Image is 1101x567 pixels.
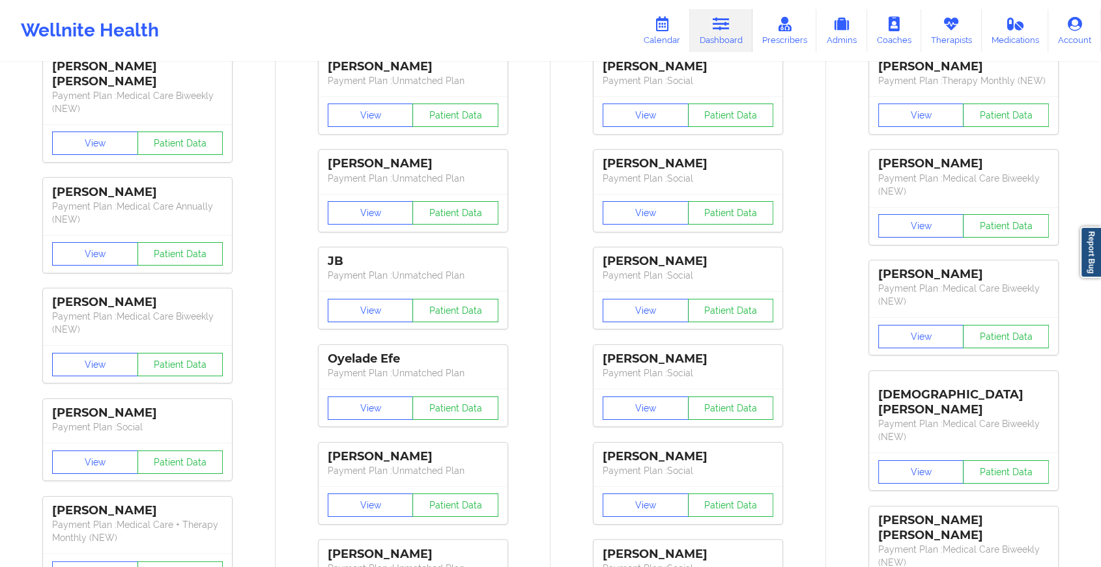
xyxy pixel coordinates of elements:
[328,547,498,562] div: [PERSON_NAME]
[328,104,414,127] button: View
[688,104,774,127] button: Patient Data
[878,417,1049,443] p: Payment Plan : Medical Care Biweekly (NEW)
[603,269,773,282] p: Payment Plan : Social
[52,421,223,434] p: Payment Plan : Social
[137,131,223,155] button: Patient Data
[867,9,921,52] a: Coaches
[328,201,414,225] button: View
[412,299,498,322] button: Patient Data
[878,172,1049,198] p: Payment Plan : Medical Care Biweekly (NEW)
[603,493,689,517] button: View
[816,9,867,52] a: Admins
[137,353,223,376] button: Patient Data
[878,59,1049,74] div: [PERSON_NAME]
[878,513,1049,543] div: [PERSON_NAME] [PERSON_NAME]
[963,460,1049,484] button: Patient Data
[963,325,1049,348] button: Patient Data
[603,254,773,269] div: [PERSON_NAME]
[52,406,223,421] div: [PERSON_NAME]
[603,201,689,225] button: View
[328,352,498,366] div: Oyelade Efe
[328,366,498,380] p: Payment Plan : Unmatched Plan
[603,172,773,185] p: Payment Plan : Social
[412,396,498,420] button: Patient Data
[328,396,414,420] button: View
[603,449,773,464] div: [PERSON_NAME]
[412,201,498,225] button: Patient Data
[603,59,773,74] div: [PERSON_NAME]
[878,282,1049,308] p: Payment Plan : Medical Care Biweekly (NEW)
[412,104,498,127] button: Patient Data
[603,547,773,562] div: [PERSON_NAME]
[137,242,223,266] button: Patient Data
[634,9,690,52] a: Calendar
[921,9,982,52] a: Therapists
[688,201,774,225] button: Patient Data
[603,299,689,322] button: View
[52,450,138,474] button: View
[878,460,964,484] button: View
[137,450,223,474] button: Patient Data
[52,295,223,310] div: [PERSON_NAME]
[603,74,773,87] p: Payment Plan : Social
[878,156,1049,171] div: [PERSON_NAME]
[52,185,223,200] div: [PERSON_NAME]
[1080,227,1101,278] a: Report Bug
[690,9,752,52] a: Dashboard
[752,9,817,52] a: Prescribers
[328,269,498,282] p: Payment Plan : Unmatched Plan
[688,493,774,517] button: Patient Data
[52,353,138,376] button: View
[52,503,223,518] div: [PERSON_NAME]
[878,378,1049,417] div: [DEMOGRAPHIC_DATA][PERSON_NAME]
[963,104,1049,127] button: Patient Data
[52,518,223,544] p: Payment Plan : Medical Care + Therapy Monthly (NEW)
[688,396,774,420] button: Patient Data
[52,310,223,336] p: Payment Plan : Medical Care Biweekly (NEW)
[52,131,138,155] button: View
[603,352,773,366] div: [PERSON_NAME]
[328,464,498,477] p: Payment Plan : Unmatched Plan
[982,9,1049,52] a: Medications
[878,325,964,348] button: View
[688,299,774,322] button: Patient Data
[878,214,964,238] button: View
[52,89,223,115] p: Payment Plan : Medical Care Biweekly (NEW)
[412,493,498,517] button: Patient Data
[52,200,223,226] p: Payment Plan : Medical Care Annually (NEW)
[603,104,689,127] button: View
[603,396,689,420] button: View
[328,449,498,464] div: [PERSON_NAME]
[603,366,773,380] p: Payment Plan : Social
[328,74,498,87] p: Payment Plan : Unmatched Plan
[603,464,773,477] p: Payment Plan : Social
[963,214,1049,238] button: Patient Data
[878,74,1049,87] p: Payment Plan : Therapy Monthly (NEW)
[878,104,964,127] button: View
[328,156,498,171] div: [PERSON_NAME]
[1048,9,1101,52] a: Account
[328,493,414,517] button: View
[52,242,138,266] button: View
[328,172,498,185] p: Payment Plan : Unmatched Plan
[328,299,414,322] button: View
[878,267,1049,282] div: [PERSON_NAME]
[328,254,498,269] div: JB
[328,59,498,74] div: [PERSON_NAME]
[52,59,223,89] div: [PERSON_NAME] [PERSON_NAME]
[603,156,773,171] div: [PERSON_NAME]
